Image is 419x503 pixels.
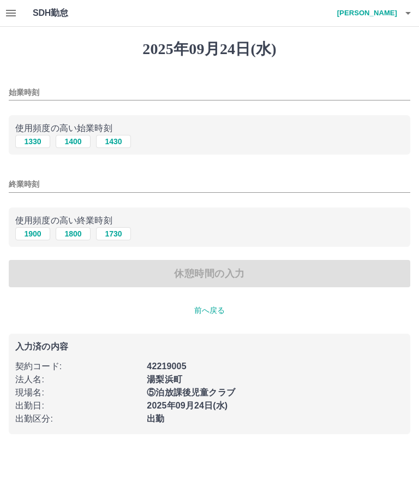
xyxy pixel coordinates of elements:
[147,401,228,410] b: 2025年09月24日(水)
[147,362,186,371] b: 42219005
[15,360,140,373] p: 契約コード :
[15,373,140,386] p: 法人名 :
[15,135,50,148] button: 1330
[56,135,91,148] button: 1400
[9,40,410,58] h1: 2025年09月24日(水)
[96,227,131,240] button: 1730
[147,388,235,397] b: ⑤泊放課後児童クラブ
[147,414,164,423] b: 出勤
[9,305,410,316] p: 前へ戻る
[15,122,404,135] p: 使用頻度の高い始業時刻
[15,227,50,240] button: 1900
[56,227,91,240] button: 1800
[15,342,404,351] p: 入力済の内容
[147,375,182,384] b: 湯梨浜町
[96,135,131,148] button: 1430
[15,214,404,227] p: 使用頻度の高い終業時刻
[15,386,140,399] p: 現場名 :
[15,412,140,425] p: 出勤区分 :
[15,399,140,412] p: 出勤日 :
